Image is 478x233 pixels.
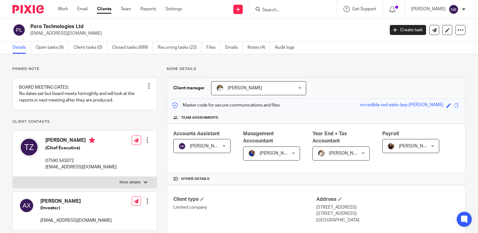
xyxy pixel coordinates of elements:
i: Primary [89,137,95,143]
h4: Client type [173,196,316,203]
a: Audit logs [275,42,299,54]
p: [EMAIL_ADDRESS][DOMAIN_NAME] [30,30,380,37]
img: sarah-royle.jpg [216,84,224,92]
p: [GEOGRAPHIC_DATA] [316,217,459,223]
h3: Client manager [173,85,205,91]
div: incredible-red-satin-lazy-[PERSON_NAME] [360,102,443,109]
h5: (Investor) [40,205,112,211]
p: [EMAIL_ADDRESS][DOMAIN_NAME] [40,217,112,224]
a: Details [13,42,31,54]
span: Accounts Assistant [173,131,220,136]
span: Get Support [352,7,376,11]
a: Closed tasks (689) [112,42,153,54]
h2: Poro Technologies Ltd [30,23,310,30]
p: More details [167,67,465,72]
a: Notes (4) [247,42,270,54]
span: [PERSON_NAME] [190,144,224,148]
a: Open tasks (9) [36,42,69,54]
span: Other details [181,176,210,181]
p: [STREET_ADDRESS] [316,211,459,217]
p: 07590 543072 [45,158,117,164]
h4: [PERSON_NAME] [40,198,112,205]
span: Team assignments [181,115,218,120]
img: svg%3E [19,198,34,213]
a: Work [58,6,68,12]
img: svg%3E [178,142,186,150]
p: Master code for secure communications and files [172,102,280,108]
h4: [PERSON_NAME] [45,137,117,145]
img: svg%3E [449,4,459,14]
p: Client contacts [13,119,157,124]
span: [PERSON_NAME] [260,151,294,156]
img: svg%3E [19,137,39,157]
img: Nicole.jpeg [248,150,256,157]
a: Clients [97,6,111,12]
a: Email [77,6,88,12]
img: Kayleigh%20Henson.jpeg [318,150,325,157]
a: Create task [390,25,426,35]
p: [EMAIL_ADDRESS][DOMAIN_NAME] [45,164,117,170]
p: More details [119,180,140,185]
span: [PERSON_NAME] [228,86,262,90]
a: Settings [165,6,182,12]
img: Pixie [13,5,44,13]
span: Payroll [382,131,399,136]
h5: (Chief Executive) [45,145,117,151]
p: [PERSON_NAME] [411,6,445,12]
h4: Address [316,196,459,203]
input: Search [262,7,318,13]
span: Management Acccountant [243,131,274,143]
img: MaxAcc_Sep21_ElliDeanPhoto_030.jpg [387,142,395,150]
span: Year End + Tax Accountant [313,131,347,143]
span: [PERSON_NAME] [399,144,433,148]
span: [PERSON_NAME] [329,151,364,156]
img: svg%3E [13,23,26,37]
p: [STREET_ADDRESS] [316,204,459,211]
p: Pinned note [13,67,157,72]
a: Team [121,6,131,12]
a: Recurring tasks (22) [158,42,202,54]
p: Limited company [173,204,316,211]
a: Emails [225,42,243,54]
a: Files [206,42,221,54]
a: Reports [140,6,156,12]
a: Client tasks (0) [74,42,107,54]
